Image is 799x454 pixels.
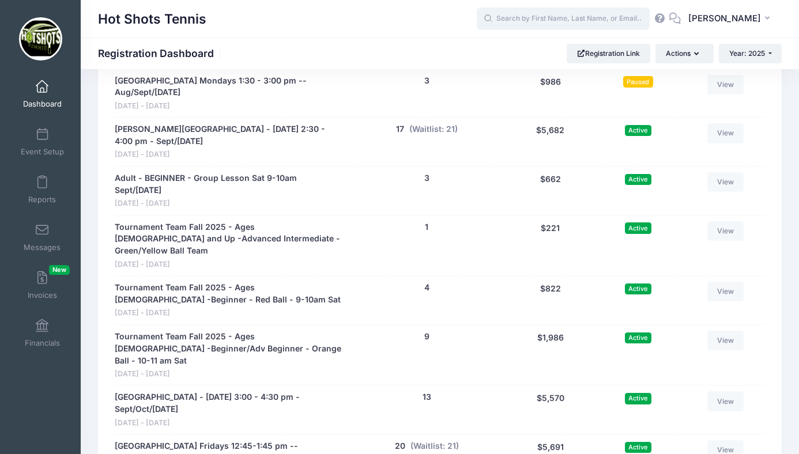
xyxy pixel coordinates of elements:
span: New [49,265,70,275]
h1: Hot Shots Tennis [98,6,206,32]
a: View [707,391,744,411]
img: Hot Shots Tennis [19,17,62,60]
a: [GEOGRAPHIC_DATA] Mondays 1:30 - 3:00 pm --Aug/Sept/[DATE] [115,75,343,99]
a: View [707,282,744,301]
span: [DATE] - [DATE] [115,198,343,209]
a: Messages [15,217,70,258]
span: Dashboard [23,99,62,109]
span: Active [625,283,651,294]
div: $221 [505,221,596,270]
span: Year: 2025 [729,49,765,58]
span: Invoices [28,290,57,300]
div: $986 [505,75,596,112]
span: Active [625,442,651,453]
button: (Waitlist: 21) [410,440,459,452]
span: Reports [28,195,56,205]
a: Reports [15,169,70,210]
a: View [707,75,744,94]
span: [DATE] - [DATE] [115,149,343,160]
button: 9 [424,331,429,343]
button: 1 [425,221,428,233]
button: 3 [424,172,429,184]
a: Tournament Team Fall 2025 - Ages [DEMOGRAPHIC_DATA] -Beginner/Adv Beginner - Orange Ball - 10-11 ... [115,331,343,367]
span: [DATE] - [DATE] [115,308,343,319]
div: $5,570 [505,391,596,428]
span: Active [625,222,651,233]
div: $5,682 [505,123,596,160]
a: InvoicesNew [15,265,70,305]
a: View [707,221,744,241]
a: Event Setup [15,122,70,162]
span: Active [625,393,651,404]
button: Actions [655,44,713,63]
button: 3 [424,75,429,87]
span: Messages [24,243,61,252]
span: Active [625,174,651,185]
button: 17 [396,123,404,135]
div: $1,986 [505,331,596,380]
span: [DATE] - [DATE] [115,418,343,429]
span: [DATE] - [DATE] [115,259,343,270]
span: Active [625,125,651,136]
div: $822 [505,282,596,319]
a: View [707,172,744,192]
a: Registration Link [567,44,650,63]
span: [DATE] - [DATE] [115,101,343,112]
button: 20 [395,440,405,452]
a: Tournament Team Fall 2025 - Ages [DEMOGRAPHIC_DATA] -Beginner - Red Ball - 9-10am Sat [115,282,343,306]
a: Adult - BEGINNER - Group Lesson Sat 9-10am Sept/[DATE] [115,172,343,196]
span: Paused [623,76,653,87]
button: Year: 2025 [719,44,782,63]
span: Financials [25,338,60,348]
a: View [707,331,744,350]
h1: Registration Dashboard [98,47,224,59]
a: [PERSON_NAME][GEOGRAPHIC_DATA] - [DATE] 2:30 - 4:00 pm - Sept/[DATE] [115,123,343,147]
input: Search by First Name, Last Name, or Email... [477,7,650,31]
a: [GEOGRAPHIC_DATA] - [DATE] 3:00 - 4:30 pm - Sept/Oct/[DATE] [115,391,343,415]
span: [DATE] - [DATE] [115,369,343,380]
span: [PERSON_NAME] [688,12,761,25]
button: 4 [424,282,429,294]
button: (Waitlist: 21) [409,123,458,135]
a: View [707,123,744,143]
button: 13 [423,391,431,403]
a: Financials [15,313,70,353]
span: Active [625,332,651,343]
a: Dashboard [15,74,70,114]
div: $662 [505,172,596,209]
span: Event Setup [21,147,64,157]
button: [PERSON_NAME] [681,6,782,32]
a: Tournament Team Fall 2025 - Ages [DEMOGRAPHIC_DATA] and Up -Advanced Intermediate - Green/Yellow ... [115,221,343,258]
